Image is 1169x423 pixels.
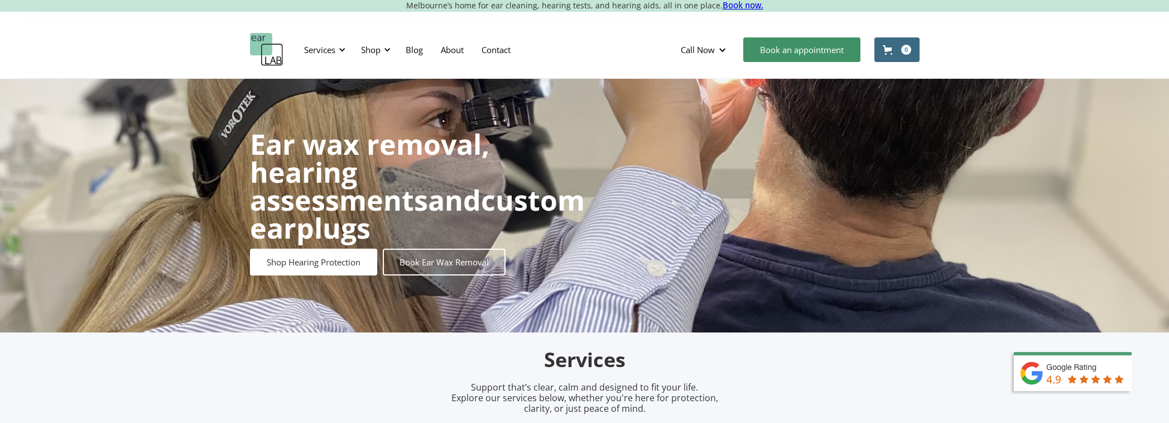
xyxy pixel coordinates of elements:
a: Contact [473,34,519,66]
div: Services [297,33,349,66]
strong: custom earplugs [250,181,585,247]
h2: Services [323,347,847,373]
a: home [250,33,283,66]
p: Support that’s clear, calm and designed to fit your life. Explore our services below, whether you... [437,382,733,415]
a: Shop Hearing Protection [250,249,377,275]
strong: Ear wax removal, hearing assessments [250,125,489,219]
a: Blog [397,34,432,66]
div: Shop [361,44,381,55]
div: 0 [901,45,911,55]
div: Shop [354,33,394,66]
h1: and [250,130,585,242]
div: Call Now [681,44,715,55]
a: Open cart [874,37,920,62]
a: Book Ear Wax Removal [383,249,506,275]
a: Book an appointment [743,37,860,62]
div: Call Now [672,33,738,66]
div: Services [304,44,335,55]
a: About [432,34,473,66]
